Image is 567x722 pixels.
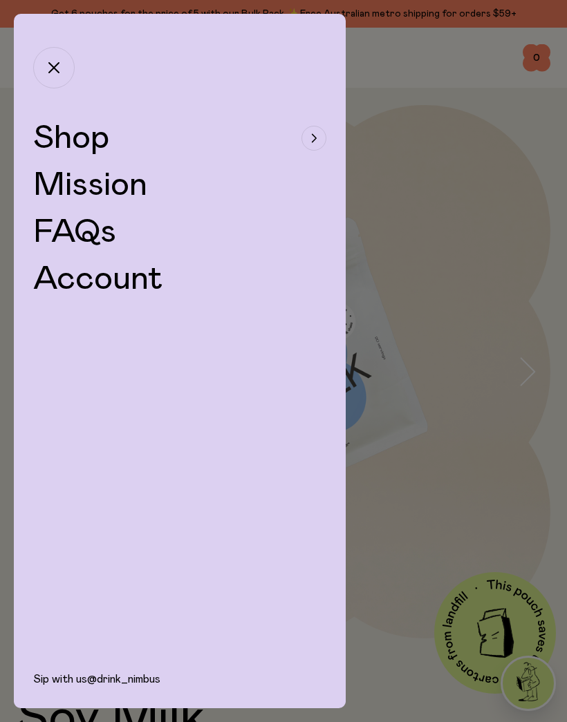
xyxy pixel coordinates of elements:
[33,263,163,296] a: Account
[33,169,147,202] a: Mission
[14,672,346,708] div: Sip with us
[33,122,109,155] span: Shop
[33,216,116,249] a: FAQs
[87,674,160,685] a: @drink_nimbus
[33,122,326,155] button: Shop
